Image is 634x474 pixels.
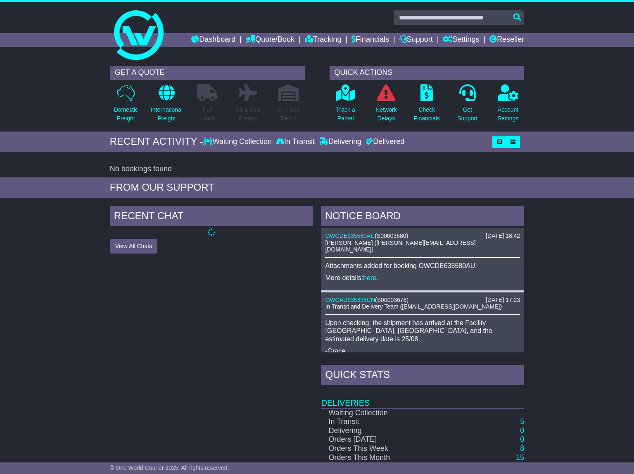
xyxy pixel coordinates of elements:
[191,33,235,47] a: Dashboard
[486,297,520,304] div: [DATE] 17:23
[325,232,520,239] div: ( )
[336,105,355,123] p: Track a Parcel
[321,453,440,462] td: Orders This Month
[520,426,524,435] a: 0
[414,105,440,123] p: Check Financials
[110,206,313,228] div: RECENT CHAT
[325,319,520,343] p: Upon checking, the shipment has arrived at the Facility [GEOGRAPHIC_DATA], [GEOGRAPHIC_DATA], and...
[457,84,478,127] a: GetSupport
[321,435,440,444] td: Orders [DATE]
[110,239,157,254] button: View All Chats
[325,297,375,303] a: OWCAU635396CN
[321,206,524,228] div: NOTICE BOARD
[325,262,520,270] p: Attachments added for booking OWCDE635580AU.
[278,105,300,123] p: Air / Sea Depot
[321,365,524,387] div: Quick Stats
[150,84,183,127] a: InternationalFreight
[321,387,524,408] td: Deliveries
[399,33,433,47] a: Support
[321,444,440,453] td: Orders This Week
[321,426,440,436] td: Delivering
[363,137,404,146] div: Delivered
[443,33,479,47] a: Settings
[497,84,519,127] a: AccountSettings
[197,105,218,123] p: Full Loads
[110,182,524,194] div: FROM OUR SUPPORT
[330,66,525,80] div: QUICK ACTIONS
[498,105,519,123] p: Account Settings
[325,239,475,253] span: [PERSON_NAME] ([PERSON_NAME][EMAIL_ADDRESS][DOMAIN_NAME])
[110,165,524,174] div: No bookings found
[516,453,524,462] a: 15
[321,408,440,418] td: Waiting Collection
[351,33,389,47] a: Financials
[325,303,502,310] span: In Transit and Delivery Team ([EMAIL_ADDRESS][DOMAIN_NAME])
[325,297,520,304] div: ( )
[457,105,477,123] p: Get Support
[321,417,440,426] td: In Transit
[151,105,183,123] p: International Freight
[317,137,363,146] div: Delivering
[325,274,520,282] p: More details: .
[489,33,524,47] a: Reseller
[486,232,520,239] div: [DATE] 18:42
[236,105,260,123] p: Air & Sea Freight
[413,84,440,127] a: CheckFinancials
[325,232,375,239] a: OWCDE635580AU
[375,105,397,123] p: Network Delays
[246,33,294,47] a: Quote/Book
[110,136,203,148] div: RECENT ACTIVITY -
[110,464,229,471] span: © One World Courier 2025. All rights reserved.
[377,297,407,303] span: S00003676
[377,232,406,239] span: S00003680
[363,274,376,281] a: here
[274,137,317,146] div: In Transit
[114,84,138,127] a: DomesticFreight
[110,66,305,80] div: GET A QUOTE
[375,84,397,127] a: NetworkDelays
[520,435,524,443] a: 0
[305,33,341,47] a: Tracking
[114,105,138,123] p: Domestic Freight
[336,84,356,127] a: Track aParcel
[203,137,274,146] div: Waiting Collection
[520,444,524,452] a: 8
[520,417,524,426] a: 5
[325,347,520,355] p: -Grace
